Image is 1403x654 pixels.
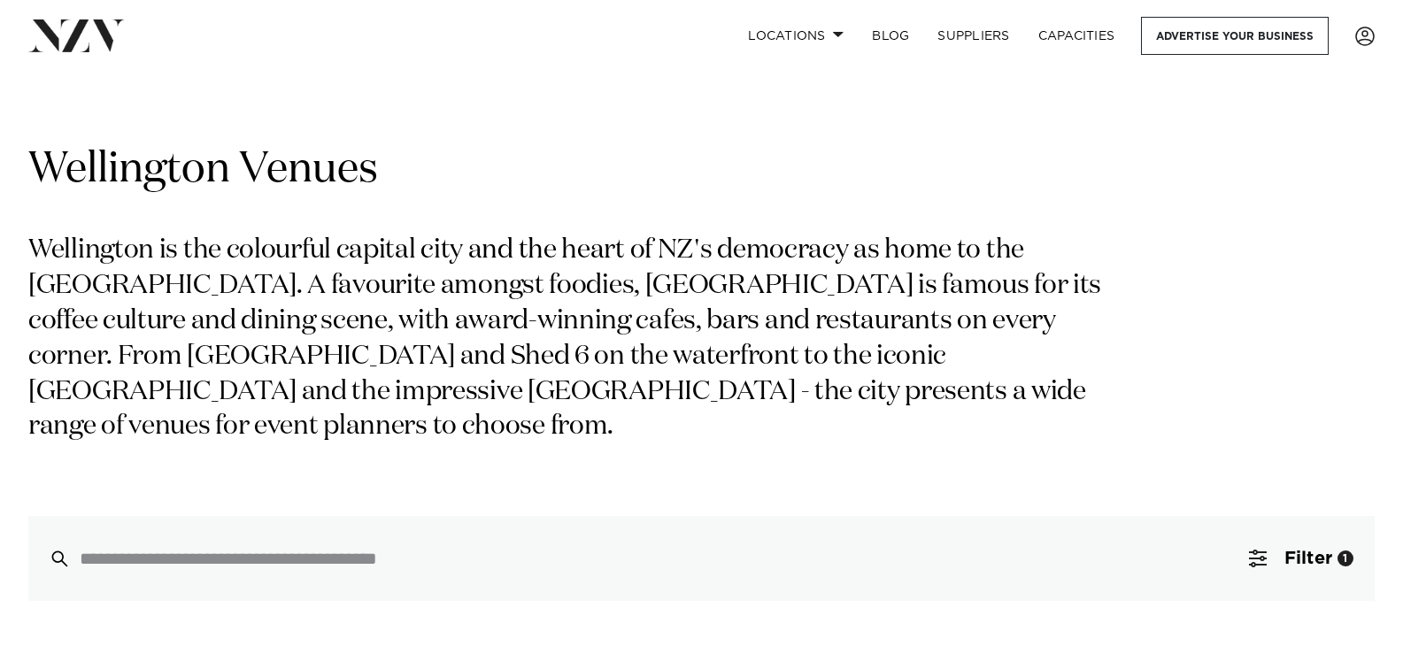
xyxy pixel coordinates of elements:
div: 1 [1337,550,1353,566]
a: Advertise your business [1141,17,1329,55]
img: nzv-logo.png [28,19,125,51]
a: Capacities [1024,17,1129,55]
span: Filter [1284,550,1332,567]
a: SUPPLIERS [923,17,1023,55]
h1: Wellington Venues [28,142,1375,198]
p: Wellington is the colourful capital city and the heart of NZ's democracy as home to the [GEOGRAPH... [28,234,1122,445]
button: Filter1 [1228,516,1375,601]
a: BLOG [858,17,923,55]
a: Locations [734,17,858,55]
